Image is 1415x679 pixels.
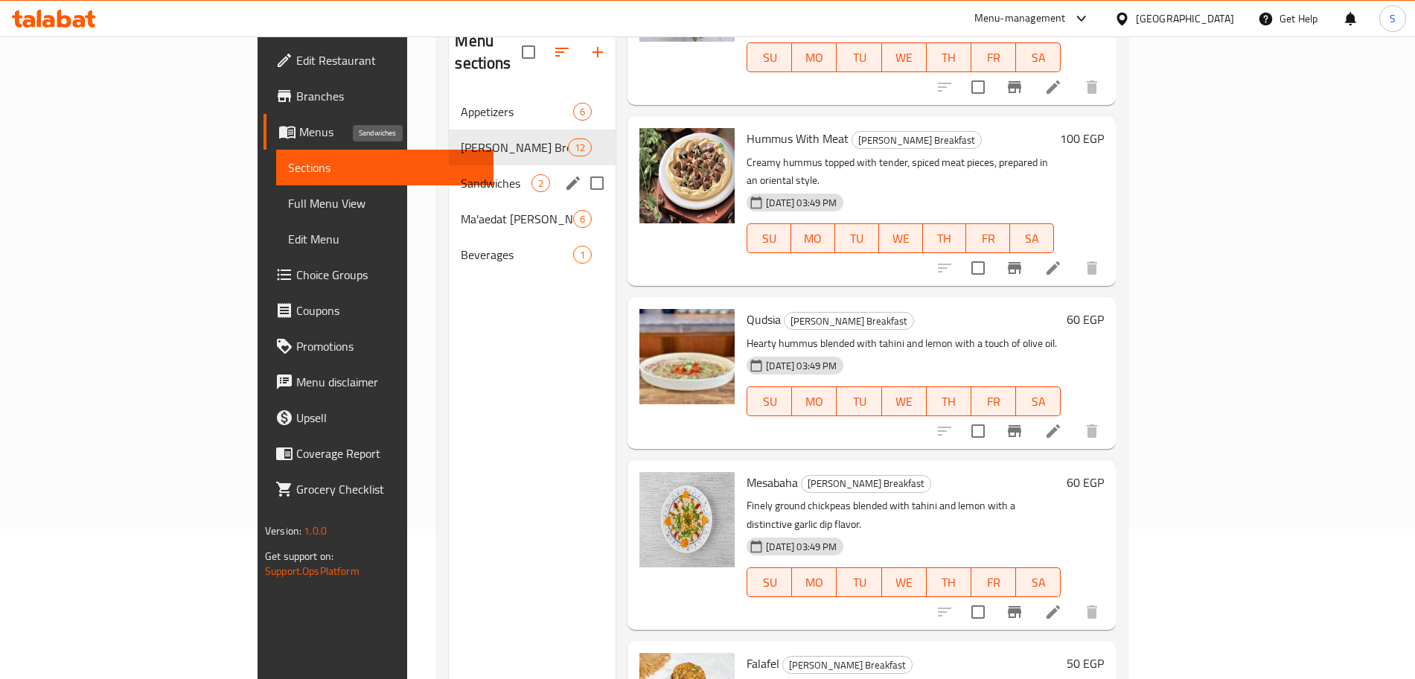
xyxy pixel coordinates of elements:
span: Full Menu View [288,194,482,212]
span: MO [798,391,831,412]
button: SA [1016,42,1061,72]
button: TH [927,567,971,597]
span: SU [753,572,786,593]
button: SU [747,386,792,416]
button: Branch-specific-item [997,250,1032,286]
button: edit [562,172,584,194]
button: MO [792,42,837,72]
button: MO [791,223,835,253]
span: Ma'aedat [PERSON_NAME] [461,210,573,228]
span: Upsell [296,409,482,427]
p: Hearty hummus blended with tahini and lemon with a touch of olive oil. [747,334,1061,353]
span: Menu disclaimer [296,373,482,391]
span: Get support on: [265,546,333,566]
button: Branch-specific-item [997,594,1032,630]
span: 1 [574,248,591,262]
span: TH [929,228,961,249]
div: Sandwiches2edit [449,165,616,201]
a: Promotions [263,328,494,364]
button: SA [1016,567,1061,597]
button: FR [971,386,1016,416]
div: Yafa Breakfast [784,312,914,330]
a: Menu disclaimer [263,364,494,400]
span: WE [888,47,921,68]
a: Choice Groups [263,257,494,293]
button: SA [1016,386,1061,416]
span: S [1390,10,1396,27]
button: delete [1074,250,1110,286]
span: FR [977,47,1010,68]
button: TU [837,567,881,597]
span: TH [933,391,965,412]
span: SA [1022,572,1055,593]
span: 12 [569,141,591,155]
button: SU [747,223,791,253]
div: Yafa Breakfast [801,475,931,493]
button: TH [927,42,971,72]
a: Full Menu View [276,185,494,221]
button: delete [1074,594,1110,630]
span: TH [933,47,965,68]
span: Edit Restaurant [296,51,482,69]
button: MO [792,567,837,597]
button: SU [747,567,792,597]
button: delete [1074,69,1110,105]
span: [PERSON_NAME] Breakfast [461,138,568,156]
span: Sandwiches [461,174,531,192]
a: Edit menu item [1044,603,1062,621]
h6: 60 EGP [1067,472,1104,493]
span: Grocery Checklist [296,480,482,498]
img: Hummus With Meat [639,128,735,223]
span: Edit Menu [288,230,482,248]
span: Branches [296,87,482,105]
button: SU [747,42,792,72]
span: TU [843,47,875,68]
div: Yafa Breakfast [852,131,982,149]
a: Upsell [263,400,494,436]
a: Edit menu item [1044,78,1062,96]
span: Choice Groups [296,266,482,284]
span: 6 [574,105,591,119]
span: [PERSON_NAME] Breakfast [783,657,912,674]
span: MO [798,572,831,593]
button: FR [971,42,1016,72]
span: Select to update [962,596,994,628]
a: Edit Restaurant [263,42,494,78]
span: Sort sections [544,34,580,70]
a: Grocery Checklist [263,471,494,507]
span: SA [1022,47,1055,68]
div: Menu-management [974,10,1066,28]
span: Appetizers [461,103,573,121]
span: 1.0.0 [304,521,327,541]
span: Select to update [962,71,994,103]
a: Coupons [263,293,494,328]
span: FR [972,228,1004,249]
span: Qudsia [747,308,781,331]
span: SA [1022,391,1055,412]
button: TU [837,386,881,416]
span: Select to update [962,252,994,284]
button: FR [971,567,1016,597]
span: MO [798,47,831,68]
span: SU [753,47,786,68]
button: WE [882,567,927,597]
button: MO [792,386,837,416]
span: [DATE] 03:49 PM [760,359,843,373]
a: Sections [276,150,494,185]
a: Branches [263,78,494,114]
a: Coverage Report [263,436,494,471]
span: [PERSON_NAME] Breakfast [785,313,913,330]
button: Branch-specific-item [997,413,1032,449]
span: Select to update [962,415,994,447]
span: [PERSON_NAME] Breakfast [802,475,930,492]
button: delete [1074,413,1110,449]
p: Creamy hummus topped with tender, spiced meat pieces, prepared in an oriental style. [747,153,1054,191]
span: TU [841,228,873,249]
span: FR [977,572,1010,593]
span: Menus [299,123,482,141]
span: 6 [574,212,591,226]
span: FR [977,391,1010,412]
div: Yafa Breakfast [782,656,913,674]
span: [PERSON_NAME] Breakfast [852,132,981,149]
span: WE [885,228,917,249]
